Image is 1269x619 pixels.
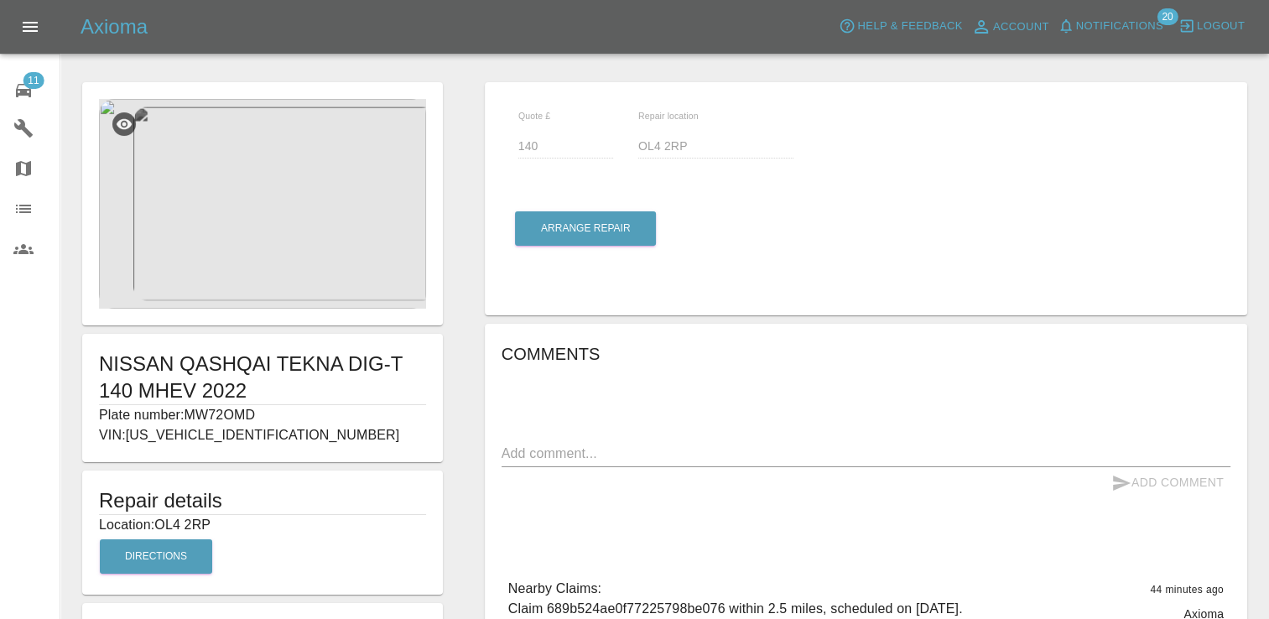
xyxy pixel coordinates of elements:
button: Open drawer [10,7,50,47]
h5: Repair details [99,487,426,514]
span: Quote £ [518,111,550,121]
span: Help & Feedback [857,17,962,36]
p: VIN: [US_VEHICLE_IDENTIFICATION_NUMBER] [99,425,426,445]
button: Directions [100,539,212,574]
span: 20 [1157,8,1178,25]
span: Logout [1197,17,1245,36]
span: Repair location [638,111,699,121]
p: Location: OL4 2RP [99,515,426,535]
button: Help & Feedback [835,13,966,39]
p: Plate number: MW72OMD [99,405,426,425]
h5: Axioma [81,13,148,40]
a: Account [967,13,1053,40]
h1: NISSAN QASHQAI TEKNA DIG-T 140 MHEV 2022 [99,351,426,404]
button: Notifications [1053,13,1168,39]
img: 6a32c01e-2a1f-4b32-b6d5-f6b83bb33a9a [99,99,426,309]
span: 11 [23,72,44,89]
span: 44 minutes ago [1150,584,1224,596]
span: Account [993,18,1049,37]
h6: Comments [502,341,1230,367]
span: Notifications [1076,17,1163,36]
button: Arrange Repair [515,211,656,246]
button: Logout [1174,13,1249,39]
